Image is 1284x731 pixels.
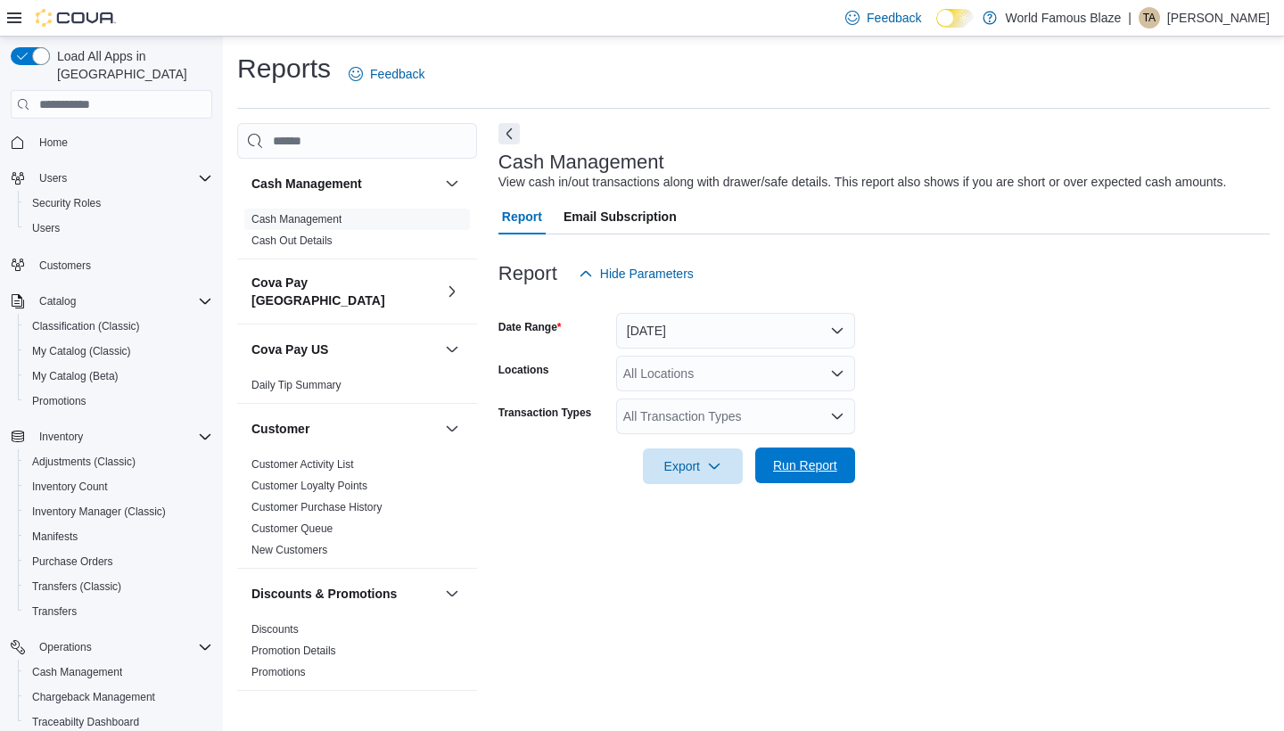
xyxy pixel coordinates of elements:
[32,426,212,448] span: Inventory
[32,131,212,153] span: Home
[25,601,84,622] a: Transfers
[251,175,362,193] h3: Cash Management
[237,51,331,86] h1: Reports
[441,281,463,302] button: Cova Pay [GEOGRAPHIC_DATA]
[32,426,90,448] button: Inventory
[32,221,60,235] span: Users
[32,604,77,619] span: Transfers
[32,455,136,469] span: Adjustments (Classic)
[498,123,520,144] button: Next
[600,265,694,283] span: Hide Parameters
[25,686,162,708] a: Chargeback Management
[251,420,438,438] button: Customer
[32,253,212,275] span: Customers
[18,599,219,624] button: Transfers
[18,191,219,216] button: Security Roles
[25,218,212,239] span: Users
[25,341,212,362] span: My Catalog (Classic)
[39,640,92,654] span: Operations
[18,474,219,499] button: Inventory Count
[18,685,219,710] button: Chargeback Management
[936,9,974,28] input: Dark Mode
[32,344,131,358] span: My Catalog (Classic)
[4,424,219,449] button: Inventory
[498,363,549,377] label: Locations
[25,390,94,412] a: Promotions
[25,686,212,708] span: Chargeback Management
[32,255,98,276] a: Customers
[25,316,147,337] a: Classification (Classic)
[25,218,67,239] a: Users
[32,690,155,704] span: Chargeback Management
[572,256,701,292] button: Hide Parameters
[32,394,86,408] span: Promotions
[25,576,128,597] a: Transfers (Classic)
[18,389,219,414] button: Promotions
[755,448,855,483] button: Run Report
[25,193,108,214] a: Security Roles
[830,366,844,381] button: Open list of options
[32,168,74,189] button: Users
[18,524,219,549] button: Manifests
[502,199,542,234] span: Report
[1139,7,1160,29] div: Thunder Anderson
[251,501,383,513] a: Customer Purchase History
[643,448,743,484] button: Export
[25,601,212,622] span: Transfers
[36,9,116,27] img: Cova
[25,526,85,547] a: Manifests
[867,9,921,27] span: Feedback
[32,715,139,729] span: Traceabilty Dashboard
[18,314,219,339] button: Classification (Classic)
[1167,7,1270,29] p: [PERSON_NAME]
[498,263,557,284] h3: Report
[251,274,438,309] button: Cova Pay [GEOGRAPHIC_DATA]
[251,480,367,492] a: Customer Loyalty Points
[32,132,75,153] a: Home
[936,28,937,29] span: Dark Mode
[4,635,219,660] button: Operations
[25,661,212,683] span: Cash Management
[441,583,463,604] button: Discounts & Promotions
[830,409,844,423] button: Open list of options
[39,430,83,444] span: Inventory
[18,339,219,364] button: My Catalog (Classic)
[39,171,67,185] span: Users
[4,129,219,155] button: Home
[1143,7,1156,29] span: TA
[1128,7,1132,29] p: |
[32,291,83,312] button: Catalog
[32,291,212,312] span: Catalog
[32,369,119,383] span: My Catalog (Beta)
[773,456,837,474] span: Run Report
[498,320,562,334] label: Date Range
[654,448,732,484] span: Export
[25,661,129,683] a: Cash Management
[4,166,219,191] button: Users
[18,549,219,574] button: Purchase Orders
[18,364,219,389] button: My Catalog (Beta)
[25,341,138,362] a: My Catalog (Classic)
[237,619,477,690] div: Discounts & Promotions
[251,522,333,535] a: Customer Queue
[32,168,212,189] span: Users
[251,234,333,247] a: Cash Out Details
[498,152,664,173] h3: Cash Management
[616,313,855,349] button: [DATE]
[25,365,126,387] a: My Catalog (Beta)
[18,499,219,524] button: Inventory Manager (Classic)
[25,193,212,214] span: Security Roles
[441,173,463,194] button: Cash Management
[32,637,212,658] span: Operations
[25,476,212,497] span: Inventory Count
[237,454,477,568] div: Customer
[32,665,122,679] span: Cash Management
[25,551,120,572] a: Purchase Orders
[441,418,463,439] button: Customer
[4,289,219,314] button: Catalog
[50,47,212,83] span: Load All Apps in [GEOGRAPHIC_DATA]
[25,365,212,387] span: My Catalog (Beta)
[25,451,212,472] span: Adjustments (Classic)
[18,216,219,241] button: Users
